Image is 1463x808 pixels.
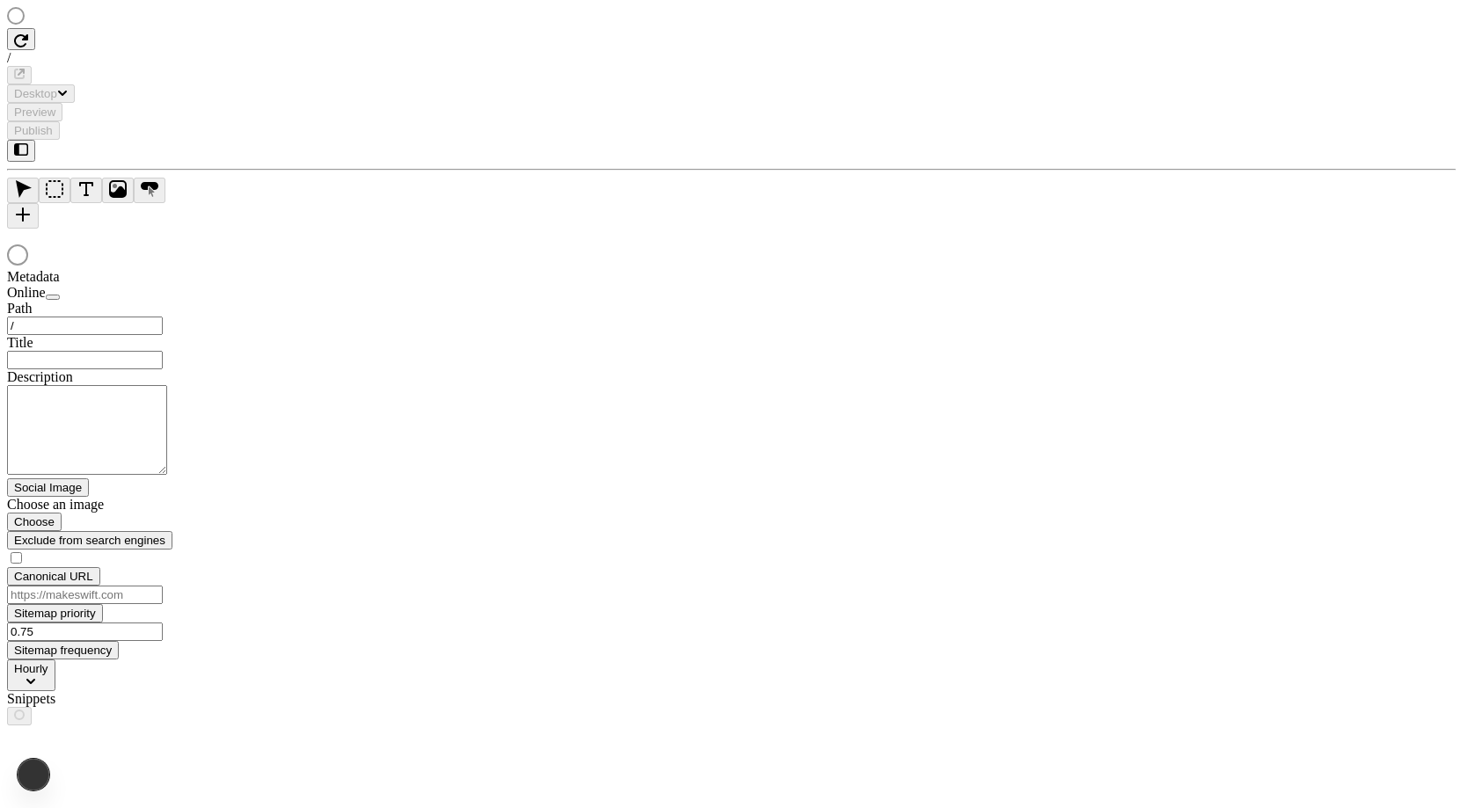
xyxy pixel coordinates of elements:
[7,269,218,285] div: Metadata
[7,335,33,350] span: Title
[7,691,218,707] div: Snippets
[7,103,62,121] button: Preview
[14,662,48,675] span: Hourly
[14,515,55,528] span: Choose
[7,50,1456,66] div: /
[7,121,60,140] button: Publish
[7,659,55,691] button: Hourly
[7,301,32,316] span: Path
[7,531,172,550] button: Exclude from search engines
[7,285,46,300] span: Online
[7,513,62,531] button: Choose
[7,478,89,497] button: Social Image
[14,87,57,100] span: Desktop
[134,178,165,203] button: Button
[14,644,112,657] span: Sitemap frequency
[14,106,55,119] span: Preview
[14,124,53,137] span: Publish
[70,178,102,203] button: Text
[7,586,163,604] input: https://makeswift.com
[7,641,119,659] button: Sitemap frequency
[7,604,103,622] button: Sitemap priority
[7,497,218,513] div: Choose an image
[14,570,93,583] span: Canonical URL
[14,534,165,547] span: Exclude from search engines
[39,178,70,203] button: Box
[7,84,75,103] button: Desktop
[14,481,82,494] span: Social Image
[102,178,134,203] button: Image
[7,369,73,384] span: Description
[7,567,100,586] button: Canonical URL
[14,607,96,620] span: Sitemap priority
